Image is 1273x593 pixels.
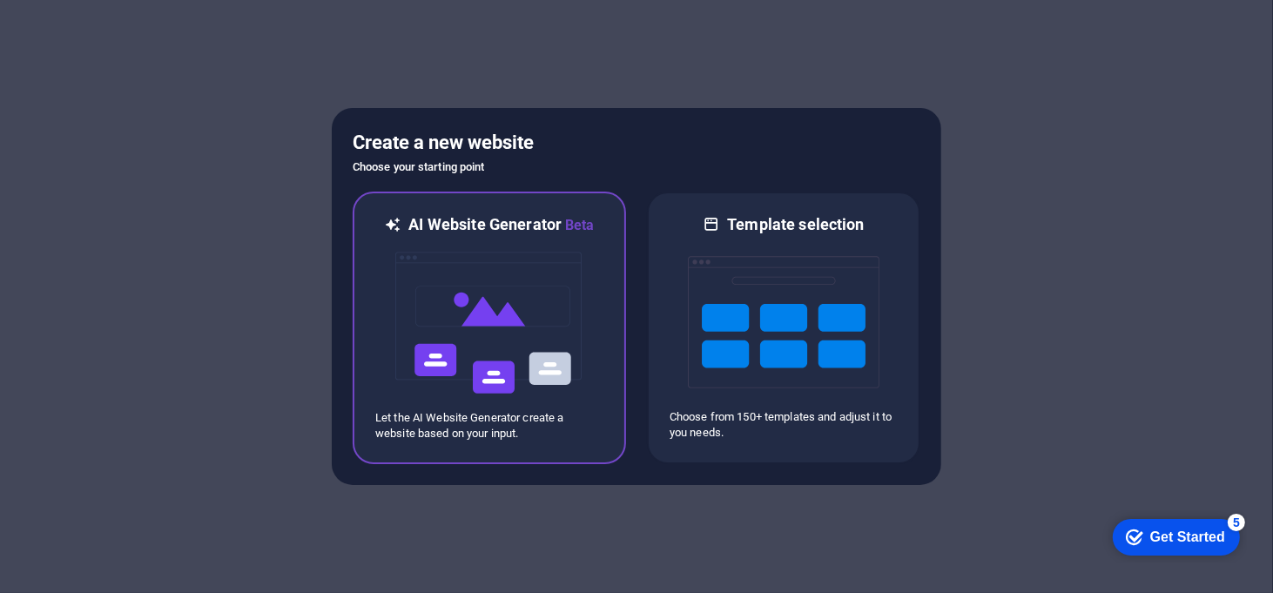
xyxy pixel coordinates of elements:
[670,409,898,441] p: Choose from 150+ templates and adjust it to you needs.
[10,9,138,45] div: Get Started 5 items remaining, 0% complete
[727,214,864,235] h6: Template selection
[408,214,594,236] h6: AI Website Generator
[353,157,920,178] h6: Choose your starting point
[394,236,585,410] img: ai
[375,410,603,441] p: Let the AI Website Generator create a website based on your input.
[353,129,920,157] h5: Create a new website
[562,217,595,233] span: Beta
[48,19,123,35] div: Get Started
[125,3,143,21] div: 5
[647,192,920,464] div: Template selectionChoose from 150+ templates and adjust it to you needs.
[353,192,626,464] div: AI Website GeneratorBetaaiLet the AI Website Generator create a website based on your input.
